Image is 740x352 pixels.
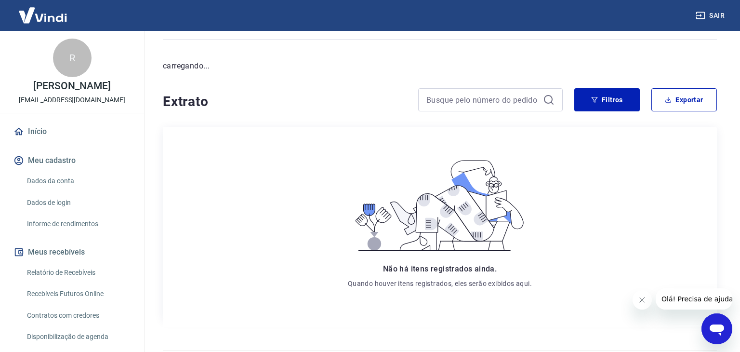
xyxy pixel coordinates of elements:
p: [EMAIL_ADDRESS][DOMAIN_NAME] [19,95,125,105]
button: Exportar [651,88,717,111]
span: Olá! Precisa de ajuda? [6,7,81,14]
button: Meu cadastro [12,150,132,171]
a: Informe de rendimentos [23,214,132,234]
a: Recebíveis Futuros Online [23,284,132,304]
input: Busque pelo número do pedido [426,93,539,107]
img: Vindi [12,0,74,30]
iframe: Mensagem da empresa [656,288,732,310]
a: Início [12,121,132,142]
a: Relatório de Recebíveis [23,263,132,283]
div: R [53,39,92,77]
iframe: Fechar mensagem [633,290,652,310]
span: Não há itens registrados ainda. [383,264,497,273]
button: Filtros [574,88,640,111]
p: Quando houver itens registrados, eles serão exibidos aqui. [348,279,532,288]
h4: Extrato [163,92,407,111]
button: Sair [694,7,728,25]
a: Disponibilização de agenda [23,327,132,347]
iframe: Botão para abrir a janela de mensagens [701,313,732,344]
p: [PERSON_NAME] [33,81,110,91]
a: Dados de login [23,193,132,213]
p: carregando... [163,60,717,72]
a: Dados da conta [23,171,132,191]
a: Contratos com credores [23,306,132,325]
button: Meus recebíveis [12,242,132,263]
